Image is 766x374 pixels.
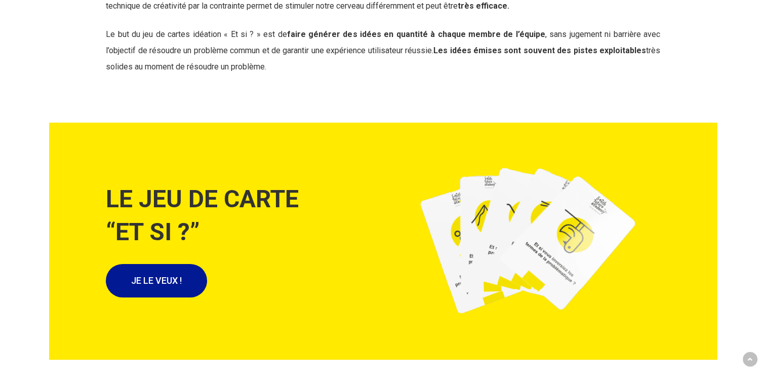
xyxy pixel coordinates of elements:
[106,264,207,297] a: JE LE VEUX !
[458,1,509,11] strong: très efficace.
[131,276,182,286] span: JE LE VEUX !
[287,29,545,39] strong: faire générer des idées en quantité à chaque membre de l’équipe
[106,29,660,71] span: Le but du jeu de cartes idéation « Et si ? » est de , sans jugement ni barrière avec l’objectif d...
[106,184,377,214] h2: LE JEU DE CARTE
[433,46,646,55] strong: Les idées émises sont souvent des pistes exploitables
[389,153,660,334] img: jeu cartes et si idéation
[106,217,377,247] h2: “ET SI ?”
